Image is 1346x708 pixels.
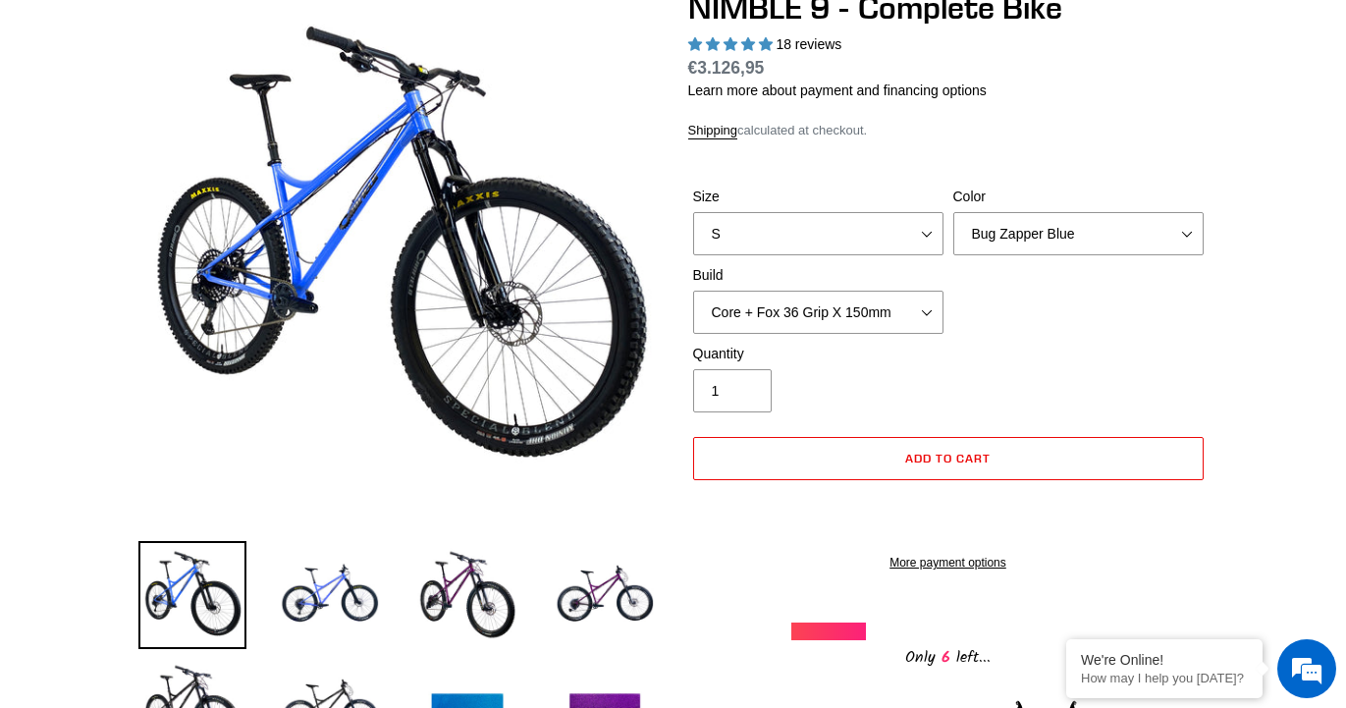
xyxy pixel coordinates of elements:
[776,36,841,52] span: 18 reviews
[413,541,521,649] img: Load image into Gallery viewer, NIMBLE 9 - Complete Bike
[1081,652,1248,668] div: We're Online!
[688,123,738,139] a: Shipping
[551,541,659,649] img: Load image into Gallery viewer, NIMBLE 9 - Complete Bike
[791,640,1105,671] div: Only left...
[693,187,943,207] label: Size
[276,541,384,649] img: Load image into Gallery viewer, NIMBLE 9 - Complete Bike
[688,82,987,98] a: Learn more about payment and financing options
[688,36,777,52] span: 4.89 stars
[693,344,943,364] label: Quantity
[688,58,765,78] span: €3.126,95
[905,451,991,465] span: Add to cart
[138,541,246,649] img: Load image into Gallery viewer, NIMBLE 9 - Complete Bike
[693,437,1204,480] button: Add to cart
[693,554,1204,572] a: More payment options
[1081,671,1248,685] p: How may I help you today?
[688,121,1209,140] div: calculated at checkout.
[936,645,956,670] span: 6
[693,490,1204,532] iframe: PayPal-paypal
[953,187,1204,207] label: Color
[693,265,943,286] label: Build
